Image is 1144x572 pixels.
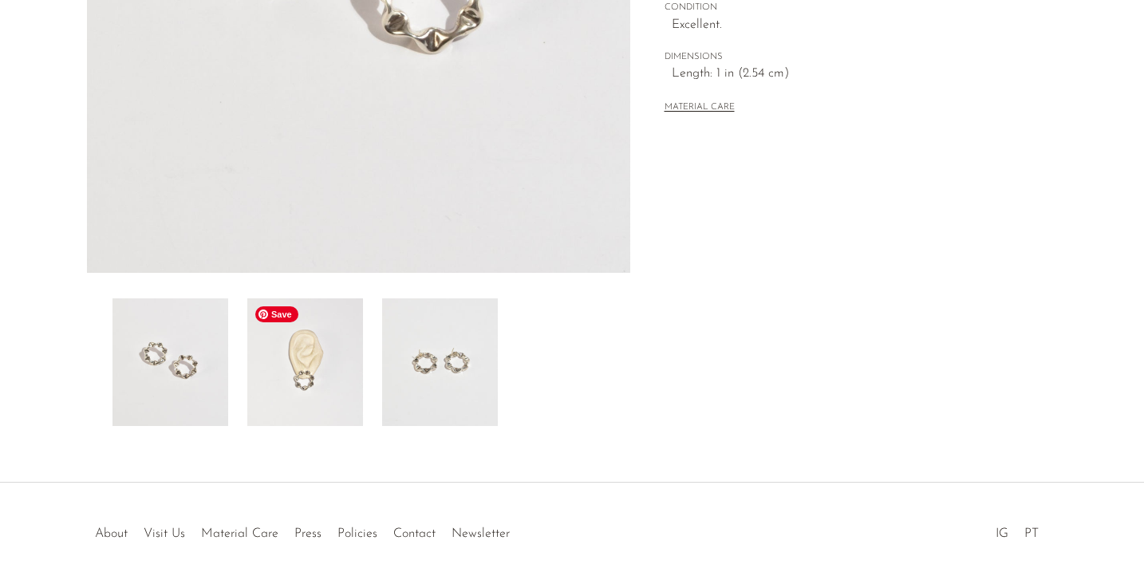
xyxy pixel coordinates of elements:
[95,527,128,540] a: About
[665,1,1024,15] span: CONDITION
[382,298,498,426] img: Wavy Circle Earrings
[672,15,1024,36] span: Excellent.
[665,50,1024,65] span: DIMENSIONS
[996,527,1008,540] a: IG
[201,527,278,540] a: Material Care
[393,527,436,540] a: Contact
[87,515,518,545] ul: Quick links
[337,527,377,540] a: Policies
[665,102,735,114] button: MATERIAL CARE
[112,298,228,426] img: Wavy Circle Earrings
[672,64,1024,85] span: Length: 1 in (2.54 cm)
[988,515,1047,545] ul: Social Medias
[247,298,363,426] img: Wavy Circle Earrings
[255,306,298,322] span: Save
[1024,527,1039,540] a: PT
[144,527,185,540] a: Visit Us
[294,527,322,540] a: Press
